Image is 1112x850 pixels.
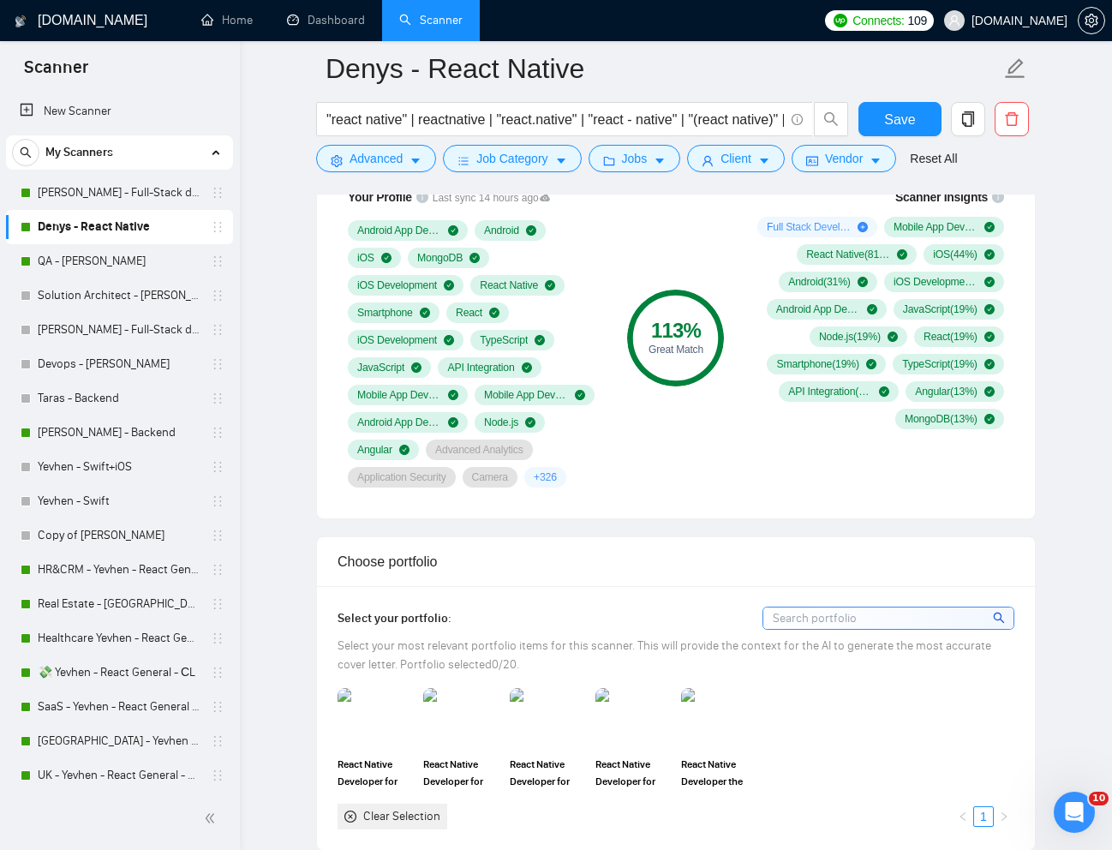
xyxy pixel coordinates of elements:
[416,191,428,203] span: info-circle
[535,335,545,345] span: check-circle
[595,688,671,748] img: portfolio thumbnail image
[13,147,39,159] span: search
[433,190,551,207] span: Last sync 14 hours ago
[211,392,224,405] span: holder
[357,333,437,347] span: iOS Development
[38,724,200,758] a: [GEOGRAPHIC_DATA] - Yevhen - React General - СL
[720,149,751,168] span: Client
[331,154,343,167] span: setting
[858,222,868,232] span: plus-circle
[211,460,224,474] span: holder
[910,149,957,168] a: Reset All
[924,330,977,344] span: React ( 19 %)
[902,357,977,371] span: TypeScript ( 19 %)
[38,621,200,655] a: Healthcare Yevhen - React General - СL
[973,806,994,827] li: 1
[357,416,441,429] span: Android App Development
[435,443,523,457] span: Advanced Analytics
[38,553,200,587] a: HR&CRM - Yevhen - React General - СL
[815,111,847,127] span: search
[357,306,413,320] span: Smartphone
[211,220,224,234] span: holder
[10,55,102,91] span: Scanner
[1004,57,1026,80] span: edit
[484,416,518,429] span: Node.js
[792,114,803,125] span: info-circle
[834,14,847,27] img: upwork-logo.png
[211,289,224,302] span: holder
[767,220,851,234] span: Full Stack Development ( 25 %)
[984,414,995,424] span: check-circle
[948,15,960,27] span: user
[879,386,889,397] span: check-circle
[984,222,995,232] span: check-circle
[38,244,200,278] a: QA - [PERSON_NAME]
[995,102,1029,136] button: delete
[38,176,200,210] a: [PERSON_NAME] - Full-Stack dev
[38,450,200,484] a: Yevhen - Swift+iOS
[870,154,882,167] span: caret-down
[211,494,224,508] span: holder
[888,332,898,342] span: check-circle
[444,335,454,345] span: check-circle
[211,734,224,748] span: holder
[884,109,915,130] span: Save
[38,278,200,313] a: Solution Architect - [PERSON_NAME]
[38,484,200,518] a: Yevhen - Swift
[443,145,581,172] button: barsJob Categorycaret-down
[204,810,221,827] span: double-left
[448,390,458,400] span: check-circle
[357,251,374,265] span: iOS
[484,388,568,402] span: Mobile App Development
[338,638,991,672] span: Select your most relevant portfolio items for this scanner. This will provide the context for the...
[410,154,421,167] span: caret-down
[399,445,410,455] span: check-circle
[326,47,1001,90] input: Scanner name...
[894,275,977,289] span: iOS Development ( 25 %)
[357,278,437,292] span: iOS Development
[211,186,224,200] span: holder
[417,251,463,265] span: MongoDB
[788,385,872,398] span: API Integration ( 13 %)
[819,330,881,344] span: Node.js ( 19 %)
[933,248,977,261] span: iOS ( 44 %)
[476,149,547,168] span: Job Category
[38,381,200,416] a: Taras - Backend
[1078,14,1105,27] a: setting
[905,412,977,426] span: MongoDB ( 13 %)
[575,390,585,400] span: check-circle
[908,11,927,30] span: 109
[627,344,724,355] div: Great Match
[38,347,200,381] a: Devops - [PERSON_NAME]
[894,220,977,234] span: Mobile App Development ( 81 %)
[895,191,988,203] span: Scanner Insights
[1078,7,1105,34] button: setting
[915,385,977,398] span: Angular ( 13 %)
[381,253,392,263] span: check-circle
[984,332,995,342] span: check-circle
[806,248,890,261] span: React Native ( 81 %)
[1054,792,1095,833] iframe: Intercom live chat
[763,608,1013,629] input: Search portfolio
[484,224,519,237] span: Android
[12,139,39,166] button: search
[211,254,224,268] span: holder
[211,426,224,440] span: holder
[6,94,233,129] li: New Scanner
[15,8,27,35] img: logo
[420,308,430,318] span: check-circle
[357,224,441,237] span: Android App Development
[603,154,615,167] span: folder
[456,306,482,320] span: React
[852,11,904,30] span: Connects:
[867,304,877,314] span: check-circle
[555,154,567,167] span: caret-down
[984,277,995,287] span: check-circle
[357,388,441,402] span: Mobile App Development
[423,688,499,748] img: portfolio thumbnail image
[595,756,671,790] span: React Native Developer for the Medical Data App
[211,666,224,679] span: holder
[211,700,224,714] span: holder
[20,94,219,129] a: New Scanner
[472,470,508,484] span: Camera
